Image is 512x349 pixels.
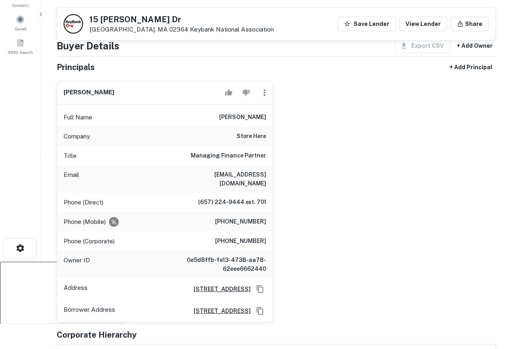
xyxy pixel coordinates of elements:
[57,61,95,73] h5: Principals
[64,255,90,273] p: Owner ID
[399,17,447,31] a: View Lender
[57,329,137,341] h5: Corporate Hierarchy
[12,2,28,9] span: Contacts
[454,38,496,53] button: + Add Owner
[237,132,266,141] h6: store here
[64,132,90,141] p: Company
[219,113,266,122] h6: [PERSON_NAME]
[190,26,274,33] a: Keybank National Association
[450,17,489,31] button: Share
[187,285,251,294] a: [STREET_ADDRESS]
[239,85,253,101] button: Reject
[2,35,38,57] a: SREO Search
[471,284,512,323] iframe: Chat Widget
[191,151,266,161] h6: Managing Finance Partner
[222,85,236,101] button: Accept
[64,198,103,207] p: Phone (Direct)
[215,217,266,227] h6: [PHONE_NUMBER]
[446,60,496,74] button: + Add Principal
[64,283,87,295] p: Address
[15,26,26,32] span: Saved
[64,113,92,122] p: Full Name
[169,255,266,273] h6: 0e5d8ffb-fe13-4738-aa78-62eee6662440
[57,38,119,53] h4: Buyer Details
[64,217,106,227] p: Phone (Mobile)
[2,12,38,34] a: Saved
[90,26,274,33] p: [GEOGRAPHIC_DATA], MA 02364
[64,305,115,317] p: Borrower Address
[64,88,114,97] h6: [PERSON_NAME]
[90,15,274,23] h5: 15 [PERSON_NAME] Dr
[187,306,251,315] a: [STREET_ADDRESS]
[169,170,266,188] h6: [EMAIL_ADDRESS][DOMAIN_NAME]
[215,236,266,246] h6: [PHONE_NUMBER]
[254,283,266,295] button: Copy Address
[64,170,79,188] p: Email
[64,151,77,161] p: Title
[64,236,115,246] p: Phone (Corporate)
[8,49,33,55] span: SREO Search
[47,20,108,32] div: Sending borrower request to AI...
[337,17,396,31] button: Save Lender
[254,305,266,317] button: Copy Address
[198,198,266,207] h6: (657) 224-9444 ext. 701
[109,217,119,227] div: Requests to not be contacted at this number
